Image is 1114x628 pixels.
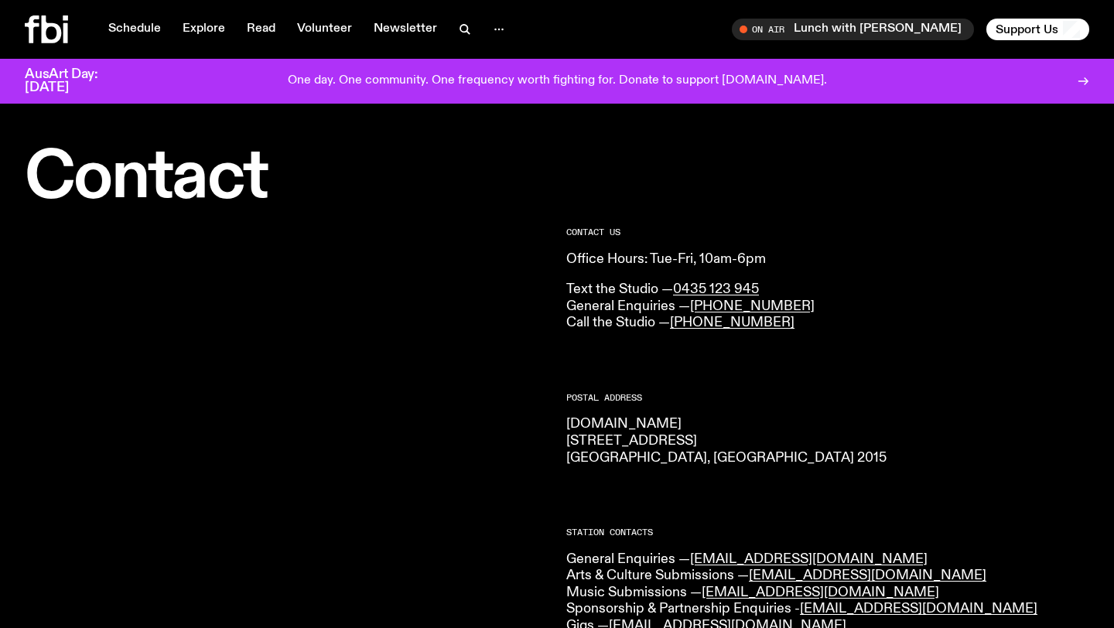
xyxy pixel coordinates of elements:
[25,147,548,210] h1: Contact
[566,394,1089,402] h2: Postal Address
[702,585,939,599] a: [EMAIL_ADDRESS][DOMAIN_NAME]
[670,316,794,329] a: [PHONE_NUMBER]
[173,19,234,40] a: Explore
[986,19,1089,40] button: Support Us
[690,552,928,566] a: [EMAIL_ADDRESS][DOMAIN_NAME]
[288,74,827,88] p: One day. One community. One frequency worth fighting for. Donate to support [DOMAIN_NAME].
[566,528,1089,537] h2: Station Contacts
[566,416,1089,466] p: [DOMAIN_NAME] [STREET_ADDRESS] [GEOGRAPHIC_DATA], [GEOGRAPHIC_DATA] 2015
[25,68,124,94] h3: AusArt Day: [DATE]
[690,299,815,313] a: [PHONE_NUMBER]
[364,19,446,40] a: Newsletter
[800,602,1037,616] a: [EMAIL_ADDRESS][DOMAIN_NAME]
[99,19,170,40] a: Schedule
[566,282,1089,332] p: Text the Studio — General Enquiries — Call the Studio —
[749,568,986,582] a: [EMAIL_ADDRESS][DOMAIN_NAME]
[673,282,759,296] a: 0435 123 945
[732,19,974,40] button: On AirLunch with [PERSON_NAME]
[237,19,285,40] a: Read
[996,22,1058,36] span: Support Us
[288,19,361,40] a: Volunteer
[566,251,1089,268] p: Office Hours: Tue-Fri, 10am-6pm
[566,228,1089,237] h2: CONTACT US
